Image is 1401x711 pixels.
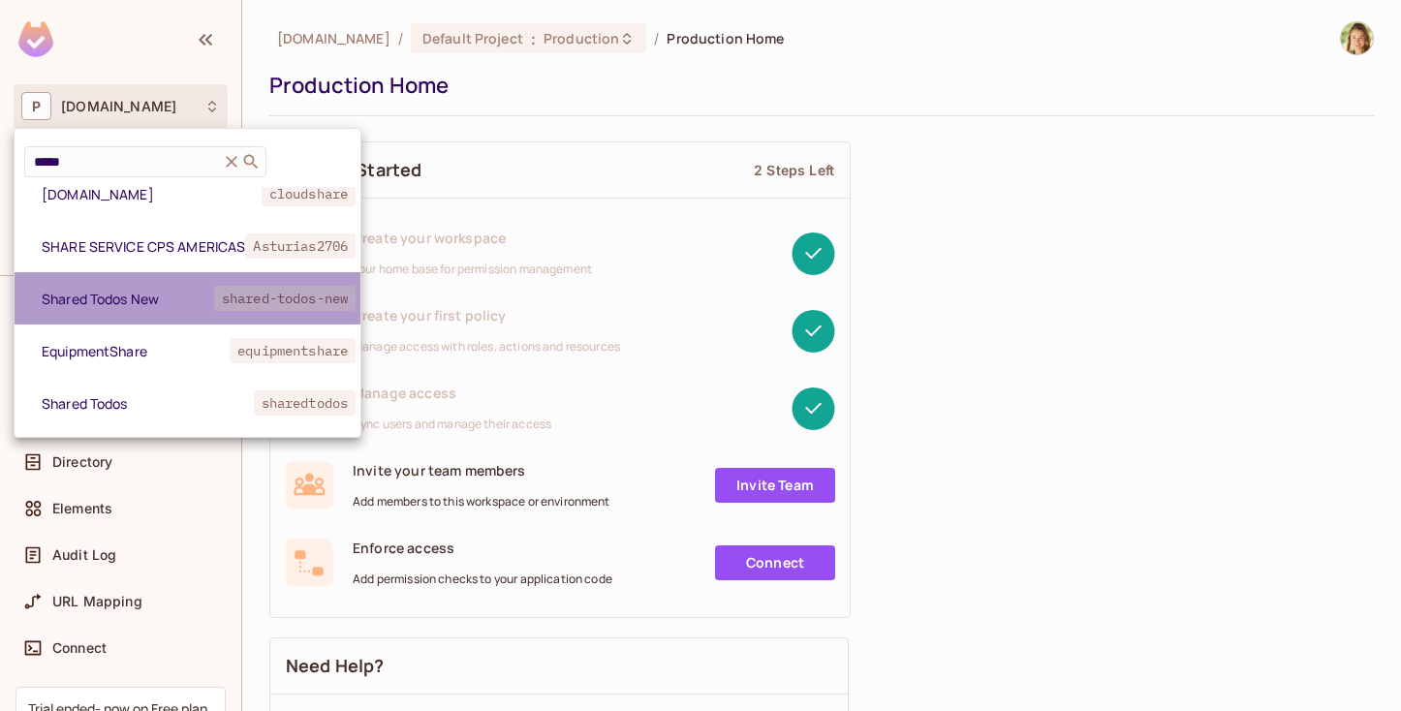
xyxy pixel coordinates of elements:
span: cloudshare [262,181,357,206]
span: Asturias2706 [245,233,356,259]
span: equipmentshare [230,338,356,363]
span: sharedtodos [254,390,357,416]
span: SHARE SERVICE CPS AMERICAS [42,237,245,256]
span: Shared Todos [42,394,254,413]
span: EquipmentShare [42,342,230,360]
span: Shared Todos New [42,290,214,308]
span: [DOMAIN_NAME] [42,185,262,203]
span: shared-todos-new [214,286,356,311]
